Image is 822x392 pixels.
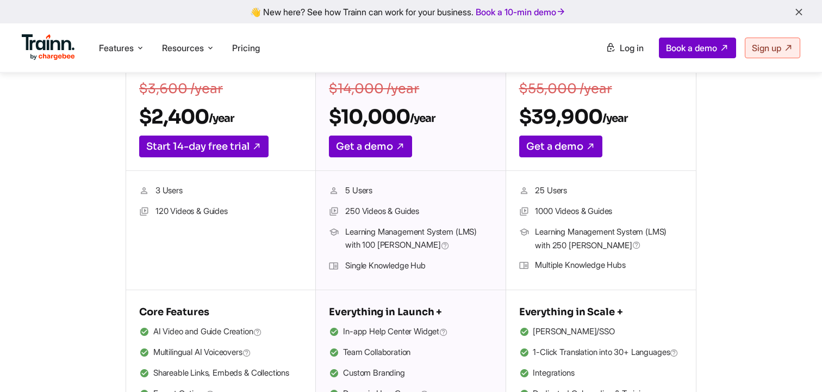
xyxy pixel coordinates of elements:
span: In-app Help Center Widget [343,325,448,339]
span: Multilingual AI Voiceovers [153,346,251,360]
li: Custom Branding [329,366,492,381]
img: Trainn Logo [22,34,75,60]
span: Sign up [752,42,781,53]
li: Team Collaboration [329,346,492,360]
h2: $10,000 [329,105,492,129]
div: 👋 New here? See how Trainn can work for your business. [7,7,815,17]
li: Multiple Knowledge Hubs [519,259,683,273]
iframe: Chat Widget [768,340,822,392]
a: Start 14-day free trial [139,136,269,157]
a: Sign up [745,38,800,58]
a: Get a demo [329,136,412,157]
span: 1-Click Translation into 30+ Languages [533,346,678,360]
li: 1000 Videos & Guides [519,205,683,219]
span: Features [99,42,134,54]
h5: Everything in Launch + [329,303,492,321]
sub: /year [209,112,234,125]
a: Pricing [232,42,260,53]
span: AI Video and Guide Creation [153,325,262,339]
s: $55,000 /year [519,81,612,97]
sub: /year [602,112,627,125]
li: 120 Videos & Guides [139,205,302,219]
li: 3 Users [139,184,302,198]
a: Get a demo [519,136,602,157]
s: $14,000 /year [329,81,419,97]
h2: $39,900 [519,105,683,129]
li: 5 Users [329,184,492,198]
li: [PERSON_NAME]/SSO [519,325,683,339]
a: Book a demo [659,38,736,58]
span: Learning Management System (LMS) with 100 [PERSON_NAME] [345,225,492,253]
h2: $2,400 [139,105,302,129]
a: Book a 10-min demo [474,4,568,20]
li: Shareable Links, Embeds & Collections [139,366,302,381]
span: Resources [162,42,204,54]
s: $3,600 /year [139,81,223,97]
a: Log in [599,38,650,58]
span: Log in [620,42,644,53]
span: Book a demo [666,42,717,53]
sub: /year [410,112,435,125]
li: 250 Videos & Guides [329,205,492,219]
h5: Everything in Scale + [519,303,683,321]
span: Learning Management System (LMS) with 250 [PERSON_NAME] [535,225,682,252]
li: Single Knowledge Hub [329,259,492,273]
li: Integrations [519,366,683,381]
h5: Core Features [139,303,302,321]
li: 25 Users [519,184,683,198]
